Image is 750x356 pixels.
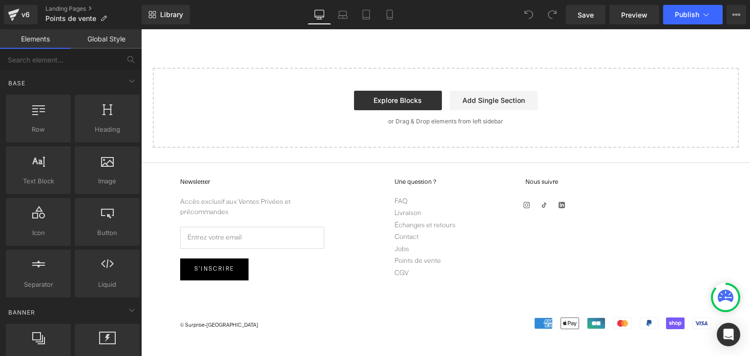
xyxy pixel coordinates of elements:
span: Heading [78,124,137,135]
span: Separator [9,279,68,290]
span: Save [578,10,594,20]
button: Publish [663,5,723,24]
a: FAQ [253,168,314,178]
a: Preview [609,5,659,24]
a: New Library [142,5,190,24]
a: Explore Blocks [213,61,301,81]
h2: Newsletter [39,148,183,158]
div: Open Intercom Messenger [717,323,740,346]
span: Preview [621,10,647,20]
a: © Surprise-[GEOGRAPHIC_DATA] [39,294,117,299]
button: Redo [542,5,562,24]
a: Livraison [253,179,314,189]
a: v6 [4,5,38,24]
span: Library [160,10,183,19]
a: Mobile [378,5,401,24]
span: Text Block [9,176,68,186]
span: Row [9,124,68,135]
p: or Drag & Drop elements from left sidebar [27,89,582,96]
a: Échanges et retours [253,192,314,201]
span: Publish [675,11,699,19]
input: Entrez votre email [39,198,183,219]
h2: Nous suivre [384,148,570,158]
p: Accès exclusif aux Ventes Privées et précommandes [39,168,183,189]
h2: Une question ? [253,148,314,158]
span: Base [7,79,26,88]
a: Jobs [253,216,314,225]
a: TikTok [400,171,406,181]
button: Undo [519,5,539,24]
a: Instagram [382,171,389,181]
span: Points de vente [45,15,96,22]
a: Landing Pages [45,5,142,13]
span: Banner [7,308,36,317]
a: Laptop [331,5,354,24]
a: Tablet [354,5,378,24]
a: Desktop [308,5,331,24]
span: Image [78,176,137,186]
a: Contact [253,203,314,213]
div: v6 [20,8,32,21]
a: Global Style [71,29,142,49]
a: Points de vente [253,227,314,237]
span: Icon [9,228,68,238]
button: More [727,5,746,24]
a: LinkedIn [417,171,424,181]
span: Liquid [78,279,137,290]
span: Button [78,228,137,238]
a: Add Single Section [309,61,396,81]
button: S'inscrire [39,229,107,251]
a: CGV [253,239,314,249]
